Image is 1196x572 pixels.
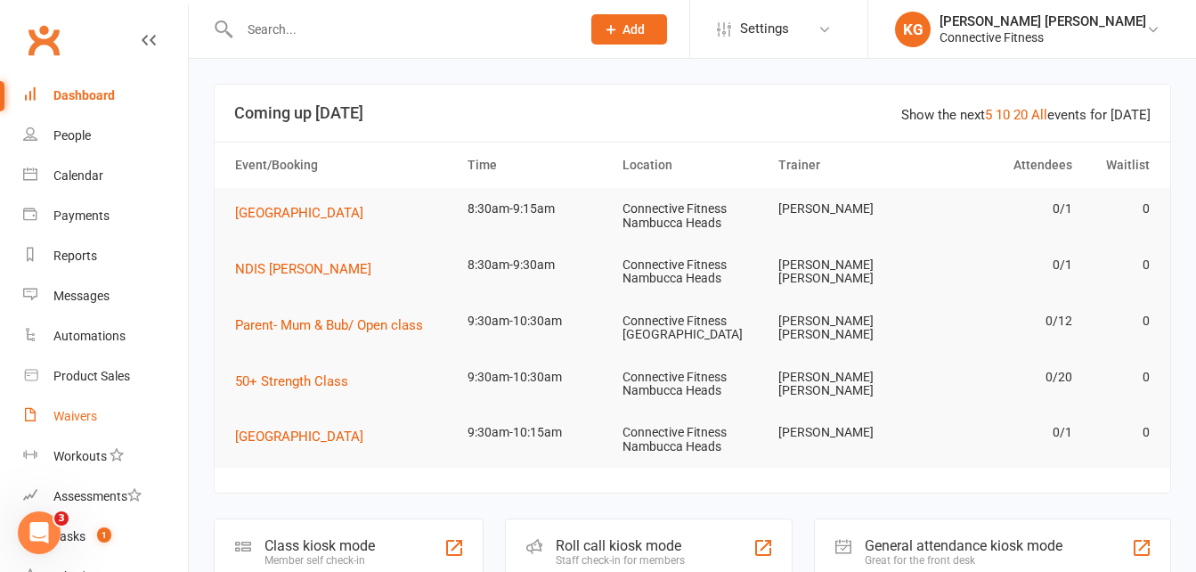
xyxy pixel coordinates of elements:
div: Connective Fitness [940,29,1146,45]
td: 0/12 [925,300,1080,342]
a: Tasks 1 [23,517,188,557]
span: NDIS [PERSON_NAME] [235,261,371,277]
th: Waitlist [1080,143,1158,188]
a: Assessments [23,477,188,517]
span: [GEOGRAPHIC_DATA] [235,429,363,445]
a: All [1031,107,1047,123]
input: Search... [234,17,568,42]
a: Waivers [23,396,188,437]
span: Settings [740,9,789,49]
span: 1 [97,527,111,543]
div: Tasks [53,529,85,543]
a: Calendar [23,156,188,196]
a: Payments [23,196,188,236]
a: Product Sales [23,356,188,396]
td: 0 [1080,356,1158,398]
td: 0 [1080,244,1158,286]
div: Product Sales [53,369,130,383]
a: Reports [23,236,188,276]
a: Clubworx [21,18,66,62]
td: 0 [1080,188,1158,230]
td: 0/1 [925,412,1080,454]
div: Assessments [53,489,142,503]
div: [PERSON_NAME] [PERSON_NAME] [940,13,1146,29]
td: 0 [1080,300,1158,342]
div: Great for the front desk [865,554,1062,567]
div: General attendance kiosk mode [865,537,1062,554]
h3: Coming up [DATE] [234,104,1151,122]
div: Reports [53,249,97,263]
div: Automations [53,329,126,343]
th: Trainer [770,143,925,188]
td: 0/20 [925,356,1080,398]
span: Add [622,22,645,37]
td: 9:30am-10:15am [460,412,614,454]
a: Workouts [23,437,188,477]
td: 8:30am-9:30am [460,244,614,286]
a: Messages [23,276,188,316]
td: [PERSON_NAME] [PERSON_NAME] [770,300,925,356]
div: Member self check-in [264,554,375,567]
td: [PERSON_NAME] [770,188,925,230]
a: 20 [1013,107,1028,123]
td: Connective Fitness Nambucca Heads [614,244,769,300]
a: 10 [996,107,1010,123]
td: [PERSON_NAME] [PERSON_NAME] [770,356,925,413]
div: Payments [53,208,110,223]
div: People [53,128,91,143]
div: Class kiosk mode [264,537,375,554]
td: 0/1 [925,244,1080,286]
td: Connective Fitness Nambucca Heads [614,412,769,468]
a: Dashboard [23,76,188,116]
button: Parent- Mum & Bub/ Open class [235,315,435,336]
a: 5 [985,107,992,123]
span: Parent- Mum & Bub/ Open class [235,317,423,333]
td: 9:30am-10:30am [460,356,614,398]
button: NDIS [PERSON_NAME] [235,258,384,280]
th: Location [614,143,769,188]
div: Waivers [53,409,97,423]
td: Connective Fitness [GEOGRAPHIC_DATA] [614,300,769,356]
span: [GEOGRAPHIC_DATA] [235,205,363,221]
div: Roll call kiosk mode [556,537,685,554]
td: [PERSON_NAME] [770,412,925,454]
div: Messages [53,289,110,303]
div: Staff check-in for members [556,554,685,567]
td: 0 [1080,412,1158,454]
div: Dashboard [53,88,115,102]
button: [GEOGRAPHIC_DATA] [235,202,376,224]
div: KG [895,12,931,47]
th: Event/Booking [227,143,460,188]
td: Connective Fitness Nambucca Heads [614,356,769,413]
a: People [23,116,188,156]
td: Connective Fitness Nambucca Heads [614,188,769,244]
a: Automations [23,316,188,356]
button: [GEOGRAPHIC_DATA] [235,426,376,447]
iframe: Intercom live chat [18,511,61,554]
td: [PERSON_NAME] [PERSON_NAME] [770,244,925,300]
td: 0/1 [925,188,1080,230]
td: 8:30am-9:15am [460,188,614,230]
div: Calendar [53,168,103,183]
span: 50+ Strength Class [235,373,348,389]
span: 3 [54,511,69,526]
button: 50+ Strength Class [235,371,361,392]
div: Workouts [53,449,107,463]
div: Show the next events for [DATE] [901,104,1151,126]
th: Attendees [925,143,1080,188]
button: Add [591,14,667,45]
th: Time [460,143,614,188]
td: 9:30am-10:30am [460,300,614,342]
